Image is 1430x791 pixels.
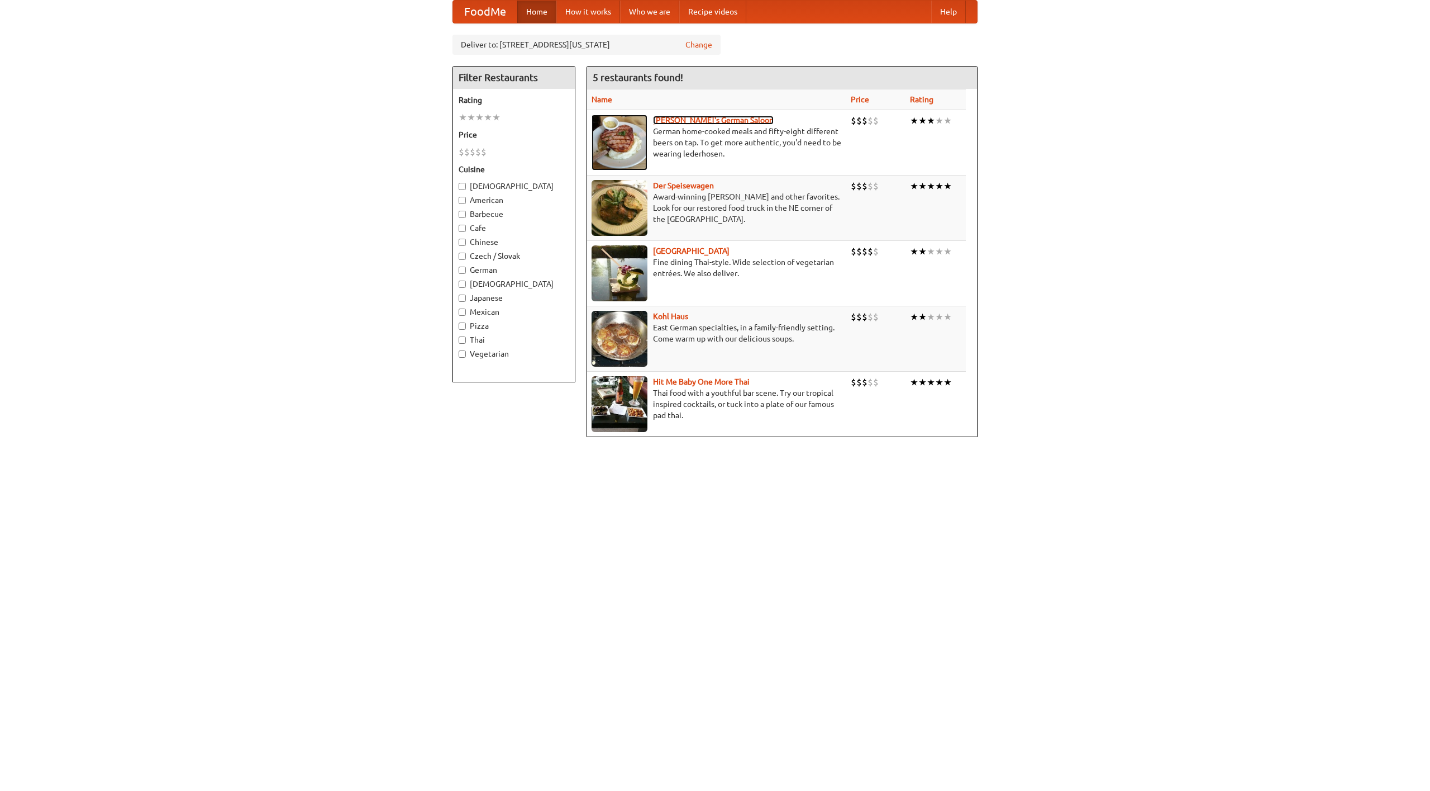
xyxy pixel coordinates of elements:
li: ★ [459,111,467,124]
li: $ [862,180,867,192]
li: ★ [935,115,943,127]
a: FoodMe [453,1,517,23]
li: $ [851,245,856,258]
li: ★ [927,311,935,323]
li: $ [459,146,464,158]
label: Pizza [459,320,569,331]
li: $ [856,311,862,323]
li: ★ [935,245,943,258]
li: ★ [935,311,943,323]
a: Recipe videos [679,1,746,23]
li: $ [867,311,873,323]
li: ★ [927,115,935,127]
a: Der Speisewagen [653,181,714,190]
input: Mexican [459,309,466,316]
li: ★ [910,311,918,323]
li: $ [481,146,487,158]
li: $ [867,115,873,127]
input: Thai [459,337,466,344]
label: [DEMOGRAPHIC_DATA] [459,181,569,192]
input: Japanese [459,295,466,302]
label: Thai [459,334,569,345]
label: Czech / Slovak [459,250,569,262]
a: Hit Me Baby One More Thai [653,377,750,386]
a: Rating [910,95,933,104]
input: Pizza [459,323,466,330]
li: $ [873,180,879,192]
li: $ [867,180,873,192]
li: $ [867,245,873,258]
a: Name [592,95,612,104]
img: kohlhaus.jpg [592,311,647,367]
a: Price [851,95,869,104]
label: American [459,195,569,206]
li: ★ [935,376,943,389]
label: Chinese [459,236,569,248]
input: German [459,267,466,274]
div: Deliver to: [STREET_ADDRESS][US_STATE] [452,35,721,55]
label: Mexican [459,306,569,318]
p: German home-cooked meals and fifty-eight different beers on tap. To get more authentic, you'd nee... [592,126,842,159]
li: $ [470,146,475,158]
a: Home [517,1,556,23]
img: satay.jpg [592,245,647,301]
img: esthers.jpg [592,115,647,170]
img: speisewagen.jpg [592,180,647,236]
label: Cafe [459,222,569,234]
input: Vegetarian [459,350,466,358]
a: Who we are [620,1,679,23]
label: Barbecue [459,209,569,220]
p: Fine dining Thai-style. Wide selection of vegetarian entrées. We also deliver. [592,257,842,279]
input: Cafe [459,225,466,232]
li: ★ [927,180,935,192]
p: East German specialties, in a family-friendly setting. Come warm up with our delicious soups. [592,322,842,344]
p: Thai food with a youthful bar scene. Try our tropical inspired cocktails, or tuck into a plate of... [592,387,842,421]
a: [PERSON_NAME]'s German Saloon [653,116,774,125]
li: ★ [492,111,500,124]
h5: Price [459,129,569,140]
a: Help [931,1,966,23]
input: Barbecue [459,211,466,218]
li: $ [475,146,481,158]
li: ★ [910,245,918,258]
h4: Filter Restaurants [453,67,575,89]
li: ★ [918,376,927,389]
a: Change [685,39,712,50]
h5: Rating [459,94,569,106]
b: [GEOGRAPHIC_DATA] [653,247,730,255]
p: Award-winning [PERSON_NAME] and other favorites. Look for our restored food truck in the NE corne... [592,191,842,225]
input: [DEMOGRAPHIC_DATA] [459,183,466,190]
label: [DEMOGRAPHIC_DATA] [459,278,569,290]
li: $ [856,376,862,389]
li: ★ [910,376,918,389]
li: $ [856,180,862,192]
input: Chinese [459,239,466,246]
li: ★ [943,115,952,127]
li: ★ [927,376,935,389]
li: $ [867,376,873,389]
a: Kohl Haus [653,312,688,321]
li: $ [851,180,856,192]
li: $ [856,115,862,127]
li: ★ [910,180,918,192]
a: How it works [556,1,620,23]
li: ★ [467,111,475,124]
li: ★ [943,311,952,323]
h5: Cuisine [459,164,569,175]
li: $ [862,115,867,127]
input: [DEMOGRAPHIC_DATA] [459,281,466,288]
li: $ [856,245,862,258]
li: ★ [910,115,918,127]
li: $ [862,311,867,323]
li: $ [851,311,856,323]
label: Vegetarian [459,348,569,359]
label: German [459,264,569,276]
li: ★ [927,245,935,258]
li: ★ [918,180,927,192]
li: ★ [918,245,927,258]
li: ★ [935,180,943,192]
li: ★ [943,245,952,258]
